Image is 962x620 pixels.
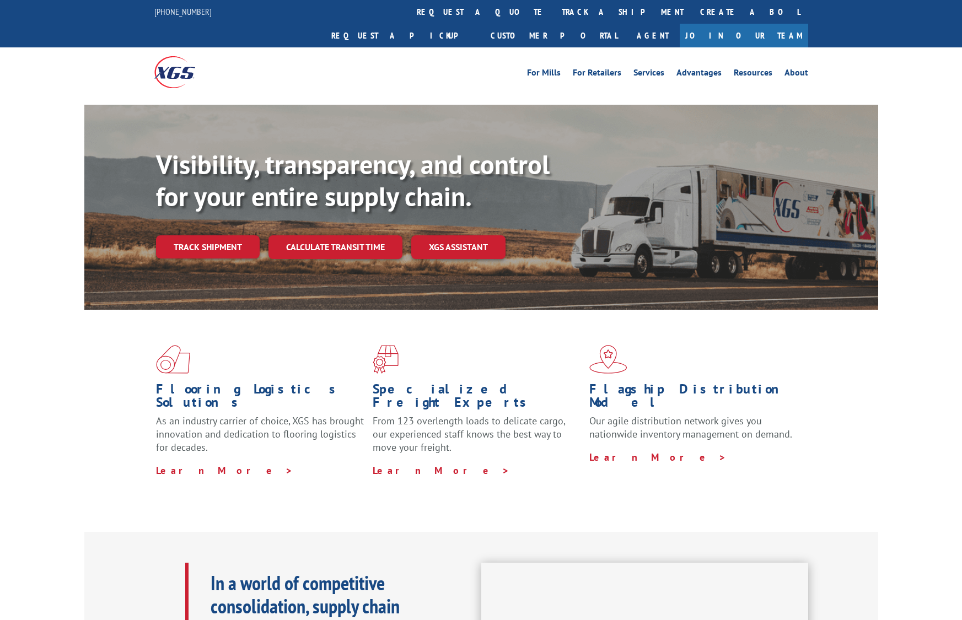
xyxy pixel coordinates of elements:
a: Track shipment [156,235,260,258]
img: xgs-icon-focused-on-flooring-red [373,345,399,374]
p: From 123 overlength loads to delicate cargo, our experienced staff knows the best way to move you... [373,414,581,463]
a: Advantages [676,68,722,80]
img: xgs-icon-total-supply-chain-intelligence-red [156,345,190,374]
a: Agent [626,24,680,47]
a: Learn More > [373,464,510,477]
h1: Flooring Logistics Solutions [156,382,364,414]
a: For Mills [527,68,561,80]
h1: Specialized Freight Experts [373,382,581,414]
a: Join Our Team [680,24,808,47]
span: Our agile distribution network gives you nationwide inventory management on demand. [589,414,792,440]
a: About [784,68,808,80]
a: Learn More > [156,464,293,477]
a: [PHONE_NUMBER] [154,6,212,17]
span: As an industry carrier of choice, XGS has brought innovation and dedication to flooring logistics... [156,414,364,454]
a: Calculate transit time [268,235,402,259]
img: xgs-icon-flagship-distribution-model-red [589,345,627,374]
a: For Retailers [573,68,621,80]
a: Resources [734,68,772,80]
b: Visibility, transparency, and control for your entire supply chain. [156,147,550,213]
a: Services [633,68,664,80]
a: Customer Portal [482,24,626,47]
a: XGS ASSISTANT [411,235,506,259]
a: Request a pickup [323,24,482,47]
h1: Flagship Distribution Model [589,382,798,414]
a: Learn More > [589,451,727,463]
